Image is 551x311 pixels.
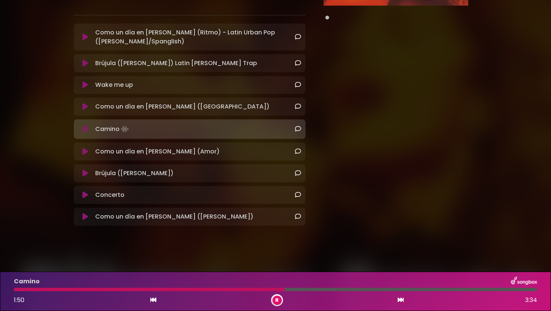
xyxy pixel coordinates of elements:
[95,147,220,156] p: Como un día en [PERSON_NAME] (Amor)
[95,80,133,89] p: Wake me up
[95,190,124,199] p: Concerto
[95,28,295,46] p: Como un día en [PERSON_NAME] (Ritmo) - Latin Urban Pop ([PERSON_NAME]/Spanglish)
[95,102,270,111] p: Como un día en [PERSON_NAME] ([GEOGRAPHIC_DATA])
[95,169,174,178] p: Brújula ([PERSON_NAME])
[120,124,130,134] img: waveform4.gif
[95,59,257,68] p: Brújula ([PERSON_NAME]) Latin [PERSON_NAME] Trap
[95,212,253,221] p: Como un día en [PERSON_NAME] ([PERSON_NAME])
[95,124,130,134] p: Camino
